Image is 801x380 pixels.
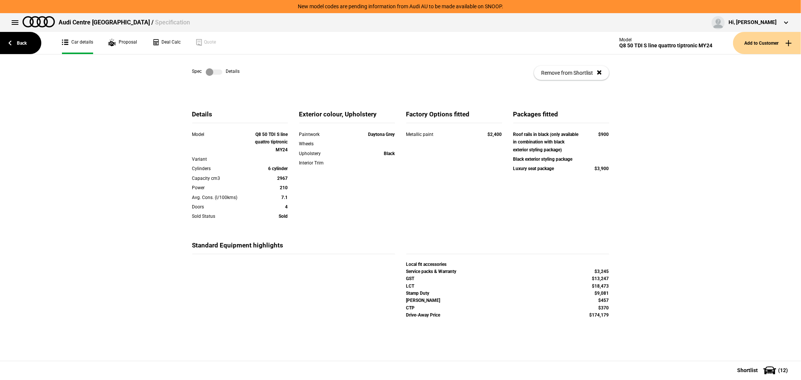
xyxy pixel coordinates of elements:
div: Model [192,131,250,138]
span: ( 12 ) [778,368,788,373]
a: Car details [62,32,93,54]
div: Capacity cm3 [192,175,250,182]
strong: GST [406,276,415,281]
strong: $3,900 [595,166,609,171]
div: Interior Trim [299,159,338,167]
strong: $2,400 [488,132,502,137]
strong: $18,473 [592,283,609,289]
img: audi.png [23,16,55,27]
strong: $370 [599,305,609,311]
strong: Sold [279,214,288,219]
div: Metallic paint [406,131,474,138]
div: Factory Options fitted [406,110,502,123]
div: Cylinders [192,165,250,172]
strong: [PERSON_NAME] [406,298,440,303]
div: Doors [192,203,250,211]
strong: 7.1 [282,195,288,200]
div: Hi, [PERSON_NAME] [729,19,777,26]
strong: 210 [280,185,288,190]
button: Remove from Shortlist [534,66,609,80]
strong: LCT [406,283,415,289]
div: Packages fitted [513,110,609,123]
strong: Daytona Grey [368,132,395,137]
div: Wheels [299,140,338,148]
div: Sold Status [192,213,250,220]
strong: $457 [599,298,609,303]
strong: Local fit accessories [406,262,447,267]
strong: Stamp Duty [406,291,430,296]
strong: CTP [406,305,415,311]
strong: $3,245 [595,269,609,274]
div: Standard Equipment highlights [192,241,395,254]
div: Variant [192,155,250,163]
strong: 4 [285,204,288,210]
div: Details [192,110,288,123]
strong: 6 cylinder [269,166,288,171]
button: Shortlist(12) [726,361,801,380]
div: Exterior colour, Upholstery [299,110,395,123]
strong: Service packs & Warranty [406,269,457,274]
strong: $174,179 [590,312,609,318]
strong: Black exterior styling package [513,157,573,162]
div: Spec Details [192,68,240,76]
button: Add to Customer [733,32,801,54]
span: Shortlist [737,368,758,373]
div: Power [192,184,250,192]
strong: Q8 50 TDI S line quattro tiptronic MY24 [255,132,288,152]
a: Proposal [108,32,137,54]
div: Upholstery [299,150,338,157]
strong: Black [384,151,395,156]
a: Deal Calc [152,32,181,54]
div: Model [619,37,712,42]
div: Paintwork [299,131,338,138]
strong: $13,247 [592,276,609,281]
strong: Drive-Away Price [406,312,440,318]
strong: Roof rails in black (only available in combination with black exterior styling package) [513,132,579,152]
div: Audi Centre [GEOGRAPHIC_DATA] / [59,18,190,27]
div: Avg. Cons. (l/100kms) [192,194,250,201]
strong: $9,081 [595,291,609,296]
div: Q8 50 TDI S line quattro tiptronic MY24 [619,42,712,49]
span: Specification [155,19,190,26]
strong: 2967 [278,176,288,181]
strong: $900 [599,132,609,137]
strong: Luxury seat package [513,166,554,171]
